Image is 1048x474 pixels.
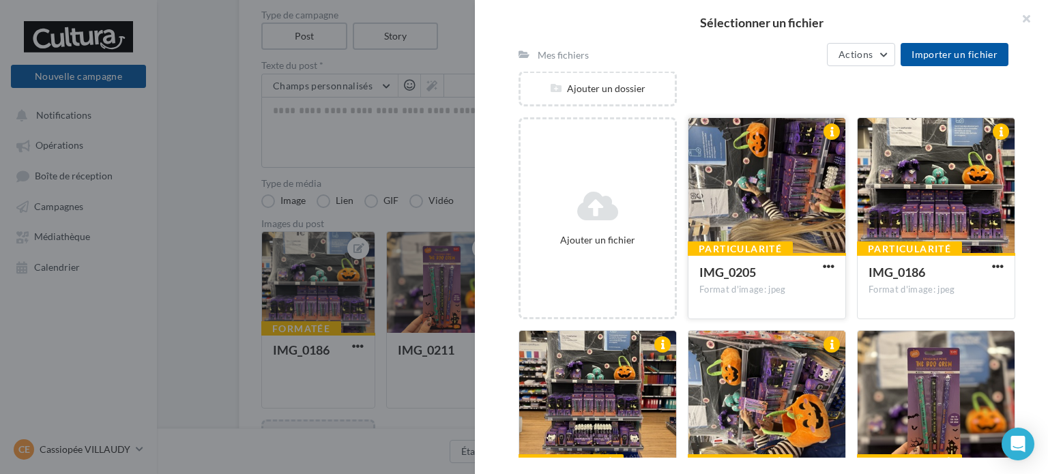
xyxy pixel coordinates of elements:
span: Actions [839,48,873,60]
div: Particularité [519,454,624,469]
div: Open Intercom Messenger [1002,428,1034,460]
button: Importer un fichier [901,43,1008,66]
h2: Sélectionner un fichier [497,16,1026,29]
div: Format d'image: jpeg [869,284,1004,296]
div: Particularité [688,241,793,256]
span: Importer un fichier [912,48,998,60]
button: Actions [827,43,895,66]
div: Particularité [688,454,793,469]
div: Format d'image: jpeg [699,284,834,296]
div: Particularité [857,454,962,469]
div: Mes fichiers [538,48,589,62]
span: IMG_0205 [699,265,756,280]
div: Particularité [857,241,962,256]
div: Ajouter un fichier [526,233,669,247]
div: Ajouter un dossier [521,82,675,95]
span: IMG_0186 [869,265,925,280]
